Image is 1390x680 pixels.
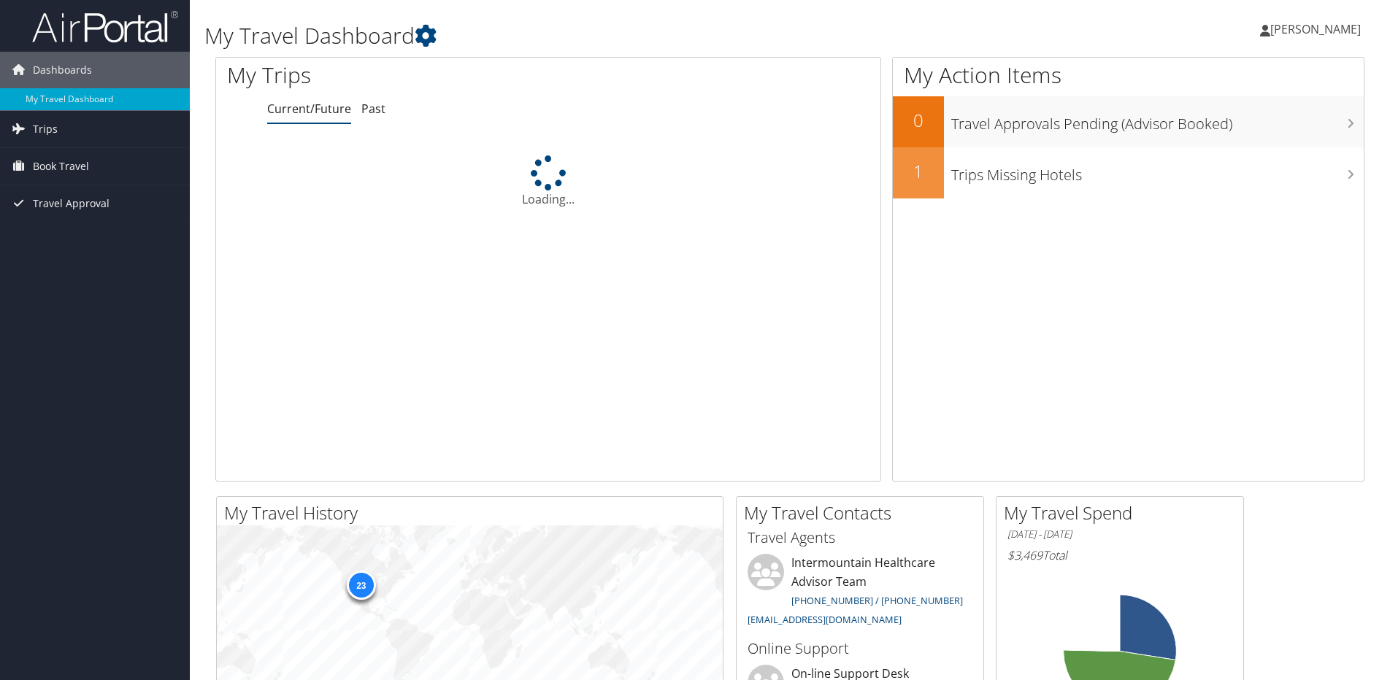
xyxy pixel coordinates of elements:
h1: My Action Items [893,60,1364,90]
h2: My Travel Spend [1004,501,1243,525]
li: Intermountain Healthcare Advisor Team [740,554,980,632]
div: Loading... [216,155,880,208]
a: [EMAIL_ADDRESS][DOMAIN_NAME] [748,613,902,626]
img: airportal-logo.png [32,9,178,44]
span: Trips [33,111,58,147]
a: Past [361,101,385,117]
h3: Online Support [748,638,972,659]
span: Dashboards [33,52,92,88]
h3: Travel Approvals Pending (Advisor Booked) [951,107,1364,134]
h6: Total [1007,547,1232,563]
div: 23 [346,571,375,600]
span: [PERSON_NAME] [1270,21,1361,37]
h2: My Travel History [224,501,723,525]
span: Travel Approval [33,185,110,222]
h2: My Travel Contacts [744,501,983,525]
h2: 1 [893,159,944,184]
h2: 0 [893,108,944,133]
h1: My Trips [227,60,593,90]
h3: Trips Missing Hotels [951,158,1364,185]
a: [PHONE_NUMBER] / [PHONE_NUMBER] [791,594,963,607]
a: [PERSON_NAME] [1260,7,1375,51]
span: Book Travel [33,148,89,185]
a: 1Trips Missing Hotels [893,147,1364,198]
h6: [DATE] - [DATE] [1007,528,1232,541]
a: Current/Future [267,101,351,117]
span: $3,469 [1007,547,1042,563]
h1: My Travel Dashboard [204,20,985,51]
h3: Travel Agents [748,528,972,548]
a: 0Travel Approvals Pending (Advisor Booked) [893,96,1364,147]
